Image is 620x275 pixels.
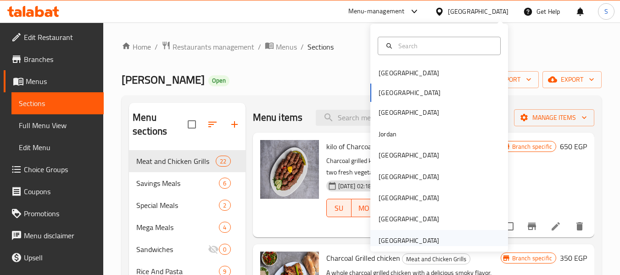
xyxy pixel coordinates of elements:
div: Savings Meals6 [129,172,245,194]
button: delete [569,215,591,237]
span: 2 [219,201,230,210]
input: Search [395,41,495,51]
span: S [604,6,608,17]
a: Menu disclaimer [4,224,104,247]
span: Meat and Chicken Grills [136,156,216,167]
div: Open [208,75,229,86]
span: Charcoal Grilled chicken [326,251,400,265]
span: Choice Groups [24,164,96,175]
button: SU [326,199,352,217]
button: Add section [223,113,246,135]
span: 0 [219,245,230,254]
div: items [219,178,230,189]
h2: Menu sections [133,111,187,138]
span: Edit Restaurant [24,32,96,43]
span: Restaurants management [173,41,254,52]
button: Branch-specific-item [521,215,543,237]
div: [GEOGRAPHIC_DATA] [379,150,439,160]
div: Menu-management [348,6,405,17]
span: Sections [307,41,334,52]
span: [PERSON_NAME] [122,69,205,90]
div: items [219,244,230,255]
span: Menus [26,76,96,87]
div: [GEOGRAPHIC_DATA] [379,214,439,224]
a: Upsell [4,247,104,269]
span: Branch specific [508,142,556,151]
span: kilo of Charcoal Grilled kofta [326,140,413,153]
span: Mega Meals [136,222,219,233]
p: Charcoal grilled kofta fingers with special spices, served with two fresh vegetable salads, tahin... [326,155,501,178]
a: Coupons [4,180,104,202]
a: Home [122,41,151,52]
span: SU [330,202,348,215]
div: items [219,200,230,211]
span: import [487,74,531,85]
a: Sections [11,92,104,114]
div: Mega Meals4 [129,216,245,238]
input: search [316,110,424,126]
a: Restaurants management [162,41,254,53]
a: Edit menu item [550,221,561,232]
span: 4 [219,223,230,232]
div: [GEOGRAPHIC_DATA] [379,236,439,246]
div: Meat and Chicken Grills [402,253,470,264]
span: Promotions [24,208,96,219]
div: [GEOGRAPHIC_DATA] [379,107,439,118]
li: / [155,41,158,52]
button: MO [352,199,376,217]
a: Menus [4,70,104,92]
h2: Menu items [253,111,303,124]
span: Sort sections [201,113,223,135]
span: 6 [219,179,230,188]
span: Sections [19,98,96,109]
button: export [542,71,602,88]
div: Jordan [379,129,397,139]
span: Menu disclaimer [24,230,96,241]
span: Meat and Chicken Grills [402,254,470,264]
h6: 350 EGP [560,252,587,264]
h6: 650 EGP [560,140,587,153]
span: Savings Meals [136,178,219,189]
button: Manage items [514,109,594,126]
span: Edit Menu [19,142,96,153]
span: Branch specific [508,254,556,263]
nav: breadcrumb [122,41,602,53]
span: Manage items [521,112,587,123]
a: Promotions [4,202,104,224]
a: Edit Menu [11,136,104,158]
div: items [216,156,230,167]
span: Select all sections [182,115,201,134]
div: [GEOGRAPHIC_DATA] [379,172,439,182]
a: Menus [265,41,297,53]
span: export [550,74,594,85]
div: [GEOGRAPHIC_DATA] [448,6,508,17]
span: 22 [216,157,230,166]
span: Open [208,77,229,84]
a: Choice Groups [4,158,104,180]
a: Edit Restaurant [4,26,104,48]
span: Full Menu View [19,120,96,131]
span: Select to update [500,217,519,236]
a: Branches [4,48,104,70]
span: Upsell [24,252,96,263]
li: / [301,41,304,52]
div: [GEOGRAPHIC_DATA] [379,68,439,78]
span: Special Meals [136,200,219,211]
span: Coupons [24,186,96,197]
span: Menus [276,41,297,52]
div: [GEOGRAPHIC_DATA] [379,193,439,203]
div: items [219,222,230,233]
svg: Inactive section [208,244,219,255]
span: Branches [24,54,96,65]
li: / [258,41,261,52]
div: Sandwiches0 [129,238,245,260]
div: Meat and Chicken Grills22 [129,150,245,172]
span: Sandwiches [136,244,208,255]
div: Special Meals2 [129,194,245,216]
a: Full Menu View [11,114,104,136]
